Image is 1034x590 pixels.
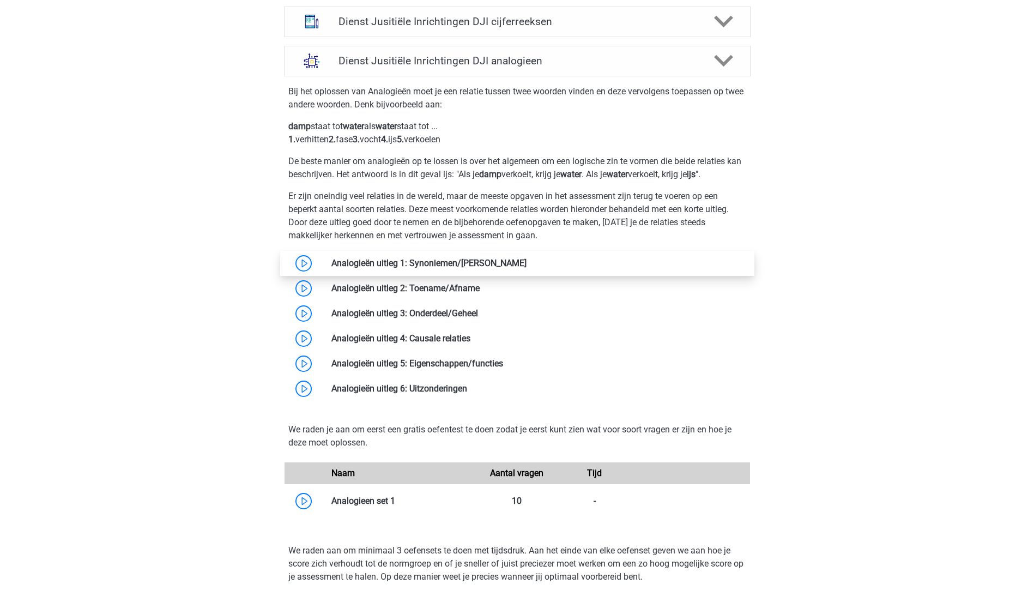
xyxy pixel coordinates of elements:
b: 4. [381,134,388,145]
b: water [560,169,582,179]
p: We raden je aan om eerst een gratis oefentest te doen zodat je eerst kunt zien wat voor soort vra... [288,423,746,449]
b: 2. [329,134,336,145]
p: Er zijn oneindig veel relaties in de wereld, maar de meeste opgaven in het assessment zijn terug ... [288,190,746,242]
div: Naam [323,467,479,480]
b: water [376,121,397,131]
p: De beste manier om analogieën op te lossen is over het algemeen om een logische zin te vormen die... [288,155,746,181]
b: damp [288,121,311,131]
div: Analogieën uitleg 2: Toename/Afname [323,282,750,295]
div: Analogieën uitleg 6: Uitzonderingen [323,382,750,395]
b: 3. [353,134,360,145]
a: cijferreeksen Dienst Jusitiële Inrichtingen DJI cijferreeksen [280,7,755,37]
div: Analogieën uitleg 4: Causale relaties [323,332,750,345]
div: Analogieën uitleg 3: Onderdeel/Geheel [323,307,750,320]
b: water [607,169,628,179]
div: Tijd [556,467,633,480]
img: cijferreeksen [298,7,326,35]
b: water [343,121,364,131]
p: We raden aan om minimaal 3 oefensets te doen met tijdsdruk. Aan het einde van elke oefenset geven... [288,544,746,583]
p: staat tot als staat tot ... verhitten fase vocht ijs verkoelen [288,120,746,146]
div: Analogieën uitleg 5: Eigenschappen/functies [323,357,750,370]
b: 5. [397,134,404,145]
h4: Dienst Jusitiële Inrichtingen DJI cijferreeksen [338,15,696,28]
b: ijs [687,169,696,179]
p: Bij het oplossen van Analogieën moet je een relatie tussen twee woorden vinden en deze vervolgens... [288,85,746,111]
div: Analogieën uitleg 1: Synoniemen/[PERSON_NAME] [323,257,750,270]
b: 1. [288,134,295,145]
div: Aantal vragen [478,467,555,480]
a: analogieen Dienst Jusitiële Inrichtingen DJI analogieen [280,46,755,76]
h4: Dienst Jusitiële Inrichtingen DJI analogieen [338,55,696,67]
b: damp [479,169,501,179]
div: Analogieen set 1 [323,495,479,508]
img: analogieen [298,46,326,75]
